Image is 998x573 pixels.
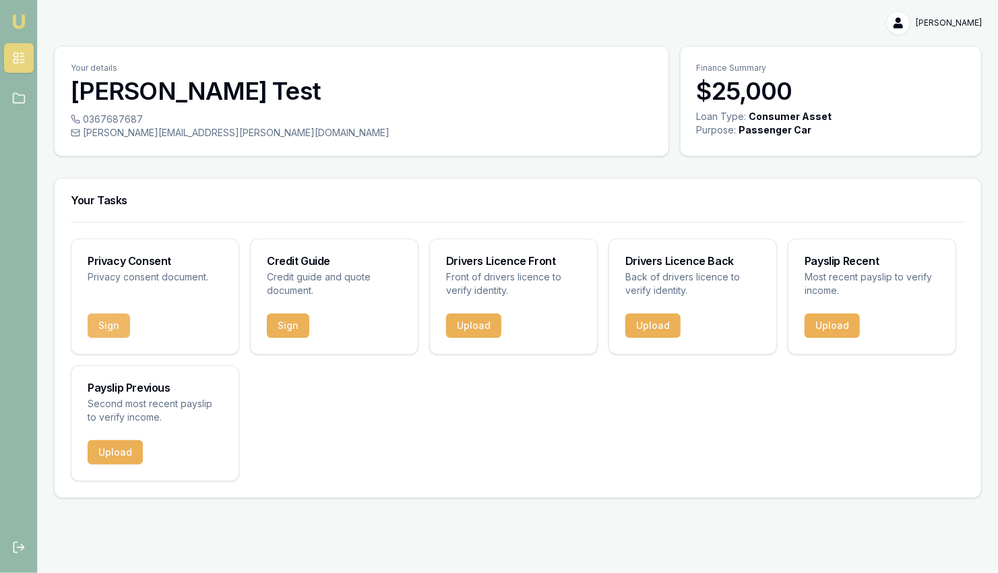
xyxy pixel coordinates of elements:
h3: Drivers Licence Front [446,255,581,266]
h3: [PERSON_NAME] Test [71,78,652,104]
p: Credit guide and quote document. [267,270,402,297]
p: Finance Summary [697,63,965,73]
p: Front of drivers licence to verify identity. [446,270,581,297]
button: Sign [267,313,309,338]
button: Sign [88,313,130,338]
div: Passenger Car [739,123,812,137]
p: Privacy consent document. [88,270,222,284]
h3: Payslip Previous [88,382,222,393]
h3: Privacy Consent [88,255,222,266]
h3: Credit Guide [267,255,402,266]
button: Upload [805,313,860,338]
p: Most recent payslip to verify income. [805,270,939,297]
img: emu-icon-u.png [11,13,27,30]
button: Upload [446,313,501,338]
div: Purpose: [697,123,737,137]
h3: Payslip Recent [805,255,939,266]
span: [PERSON_NAME] [916,18,982,28]
h3: Drivers Licence Back [625,255,760,266]
span: [PERSON_NAME][EMAIL_ADDRESS][PERSON_NAME][DOMAIN_NAME] [83,126,389,140]
h3: $25,000 [697,78,965,104]
p: Second most recent payslip to verify income. [88,397,222,424]
button: Upload [88,440,143,464]
div: Loan Type: [697,110,747,123]
h3: Your Tasks [71,195,965,206]
p: Back of drivers licence to verify identity. [625,270,760,297]
div: Consumer Asset [749,110,832,123]
p: Your details [71,63,652,73]
button: Upload [625,313,681,338]
span: 0367687687 [83,113,143,126]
